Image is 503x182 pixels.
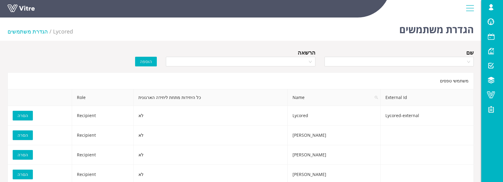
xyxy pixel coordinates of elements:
button: הסרה [13,150,33,160]
td: לא [134,126,288,145]
th: כל היחידות מתחת ליחידה הארגונית [134,89,288,106]
span: Recipient [77,152,96,158]
td: [PERSON_NAME] [288,126,381,145]
div: משתמשי טפסים [8,72,474,89]
th: External Id [381,89,474,106]
span: Recipient [77,171,96,177]
button: הסרה [13,170,33,179]
span: Recipient [77,113,96,118]
h1: הגדרת משתמשים [399,15,474,41]
button: הסרה [13,130,33,140]
span: search [372,89,381,106]
span: הסרה [17,152,28,158]
span: 183 [53,28,73,35]
td: Lycored [288,106,381,126]
th: Role [72,89,134,106]
td: לא [134,106,288,126]
span: הסרה [17,171,28,178]
div: שם [466,48,474,57]
span: search [375,96,378,99]
span: Name [288,89,381,106]
li: הגדרת משתמשים [8,27,53,36]
div: הרשאה [298,48,315,57]
td: לא [134,145,288,165]
span: Recipient [77,132,96,138]
span: הסרה [17,132,28,139]
td: [PERSON_NAME] [288,145,381,165]
button: הסרה [13,111,33,120]
button: הוספה [135,57,157,66]
span: Lycored-external [385,113,419,118]
span: הסרה [17,112,28,119]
